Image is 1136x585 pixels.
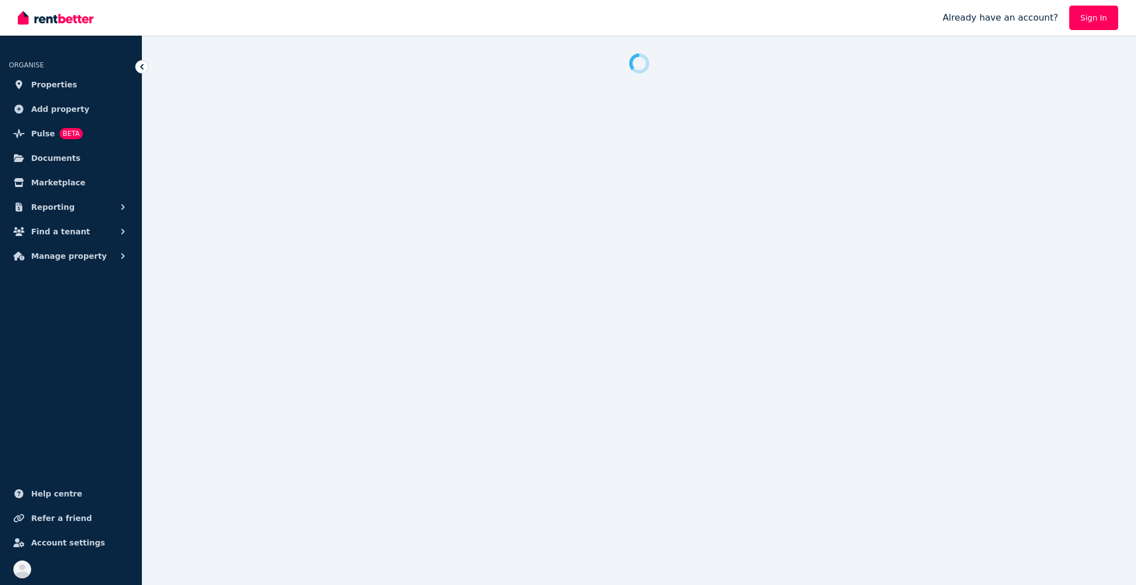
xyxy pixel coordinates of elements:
span: Add property [31,102,90,116]
span: Properties [31,78,77,91]
span: Marketplace [31,176,85,189]
a: Add property [9,98,133,120]
span: Already have an account? [942,11,1058,24]
a: Properties [9,73,133,96]
a: Account settings [9,532,133,554]
span: ORGANISE [9,61,44,69]
a: PulseBETA [9,122,133,145]
a: Sign In [1069,6,1118,30]
span: BETA [60,128,83,139]
button: Reporting [9,196,133,218]
img: RentBetter [18,9,93,26]
a: Refer a friend [9,507,133,529]
span: Reporting [31,200,75,214]
button: Find a tenant [9,220,133,243]
span: Find a tenant [31,225,90,238]
a: Help centre [9,483,133,505]
span: Help centre [31,487,82,500]
button: Manage property [9,245,133,267]
a: Documents [9,147,133,169]
span: Refer a friend [31,512,92,525]
span: Manage property [31,249,107,263]
span: Pulse [31,127,55,140]
span: Account settings [31,536,105,549]
span: Documents [31,151,81,165]
a: Marketplace [9,171,133,194]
